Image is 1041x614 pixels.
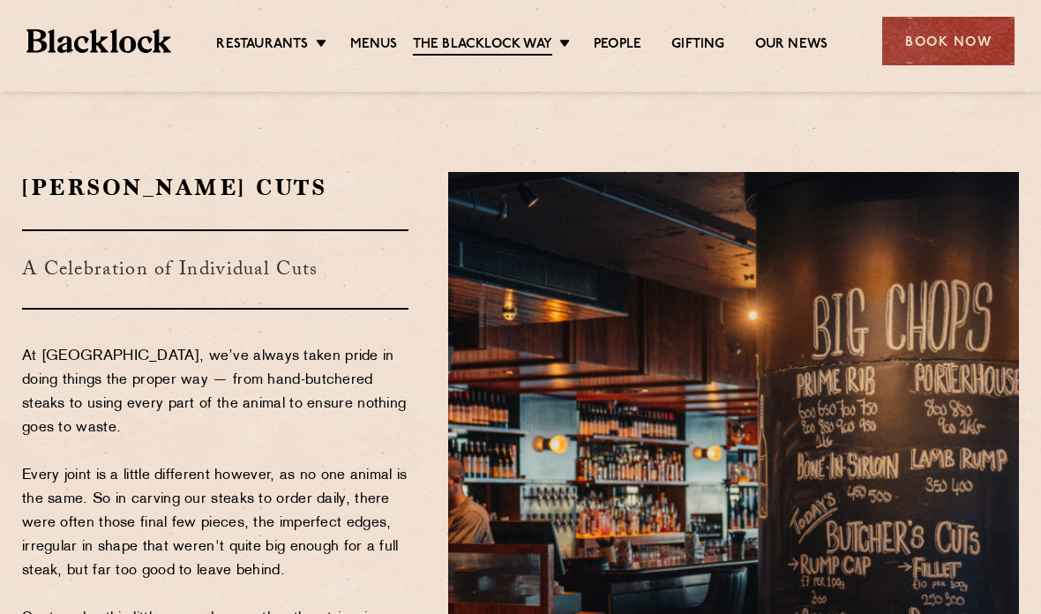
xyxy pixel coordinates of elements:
h3: A Celebration of Individual Cuts [22,229,408,310]
a: People [594,36,641,54]
h2: [PERSON_NAME] Cuts [22,172,408,203]
a: Menus [350,36,398,54]
a: The Blacklock Way [413,36,552,56]
a: Our News [755,36,828,54]
div: Book Now [882,17,1015,65]
a: Restaurants [216,36,308,54]
a: Gifting [671,36,724,54]
img: BL_Textured_Logo-footer-cropped.svg [26,29,171,54]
